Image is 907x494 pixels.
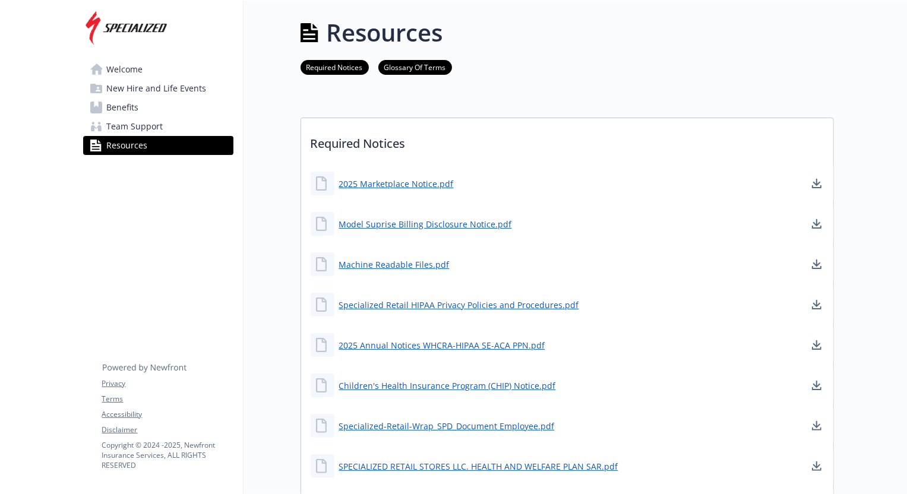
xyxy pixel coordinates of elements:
[301,61,369,72] a: Required Notices
[339,420,555,432] a: Specialized-Retail-Wrap_SPD_Document Employee.pdf
[83,117,233,136] a: Team Support
[102,378,233,389] a: Privacy
[339,299,579,311] a: Specialized Retail HIPAA Privacy Policies and Procedures.pdf
[107,117,163,136] span: Team Support
[102,440,233,470] p: Copyright © 2024 - 2025 , Newfront Insurance Services, ALL RIGHTS RESERVED
[107,98,139,117] span: Benefits
[102,394,233,404] a: Terms
[810,419,824,433] a: download document
[83,136,233,155] a: Resources
[378,61,452,72] a: Glossary Of Terms
[810,176,824,191] a: download document
[339,258,450,271] a: Machine Readable Files.pdf
[83,60,233,79] a: Welcome
[810,338,824,352] a: download document
[339,379,556,392] a: Children's Health Insurance Program (CHIP) Notice.pdf
[107,60,143,79] span: Welcome
[810,297,824,312] a: download document
[327,15,443,50] h1: Resources
[810,217,824,231] a: download document
[339,178,454,190] a: 2025 Marketplace Notice.pdf
[83,98,233,117] a: Benefits
[301,118,833,162] p: Required Notices
[810,459,824,473] a: download document
[107,136,148,155] span: Resources
[339,218,512,230] a: Model Suprise Billing Disclosure Notice.pdf
[102,425,233,435] a: Disclaimer
[107,79,207,98] span: New Hire and Life Events
[339,339,545,351] a: 2025 Annual Notices WHCRA-HIPAA SE-ACA PPN.pdf
[102,409,233,420] a: Accessibility
[810,378,824,392] a: download document
[810,257,824,271] a: download document
[83,79,233,98] a: New Hire and Life Events
[339,460,618,473] a: SPECIALIZED RETAIL STORES LLC. HEALTH AND WELFARE PLAN SAR.pdf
